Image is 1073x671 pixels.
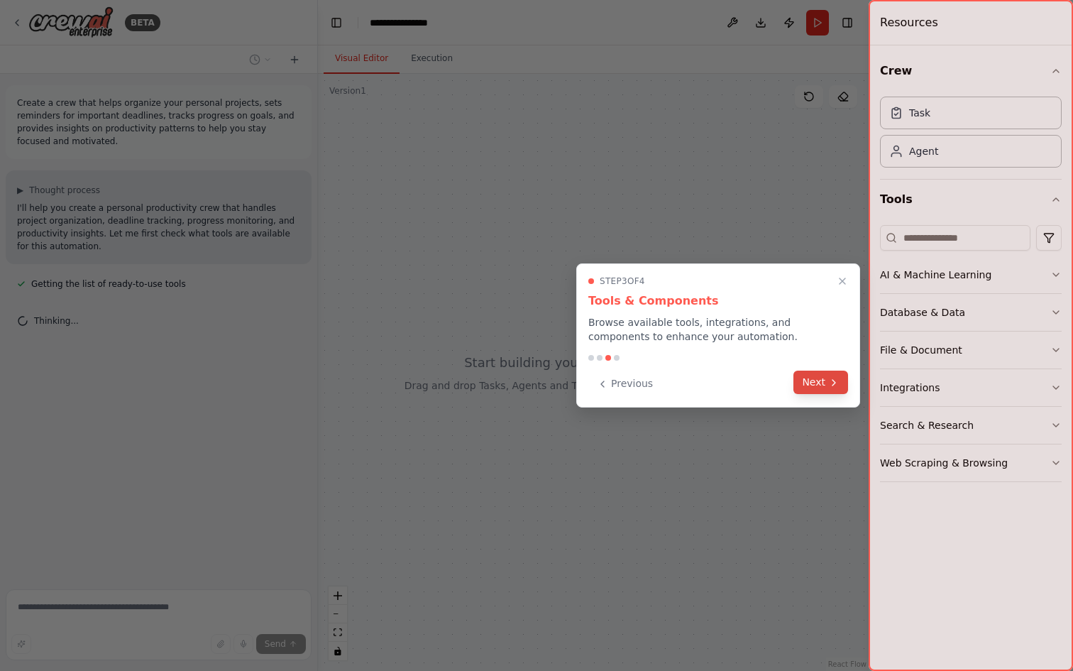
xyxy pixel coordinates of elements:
button: Hide left sidebar [326,13,346,33]
button: Next [793,371,848,394]
h3: Tools & Components [588,293,848,310]
p: Browse available tools, integrations, and components to enhance your automation. [588,315,848,344]
button: Previous [588,372,661,395]
span: Step 3 of 4 [600,276,645,287]
button: Close walkthrough [834,273,851,290]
